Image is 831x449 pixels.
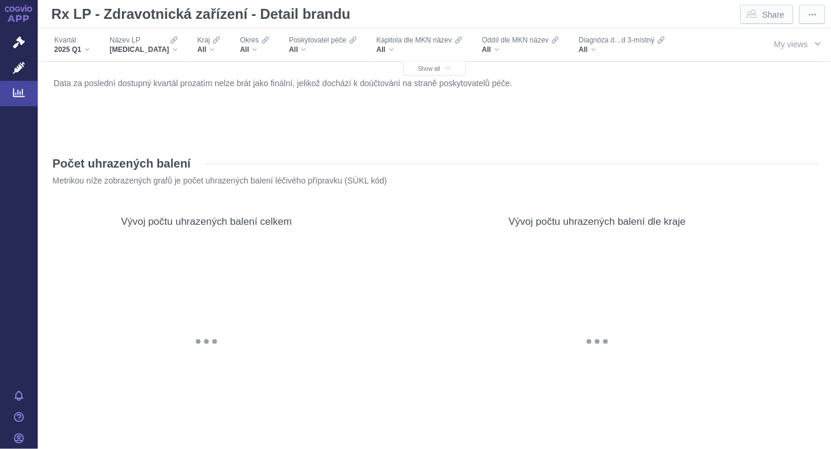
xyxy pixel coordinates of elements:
[54,78,815,89] p: Data za poslední dostupný kvartál prozatím nelze brát jako finální, jelikož dochází k doúčtování ...
[509,215,686,228] div: Vývoj počtu uhrazených balení dle kraje
[110,35,140,45] span: Název LP
[121,215,292,228] div: Vývoj počtu uhrazených balení celkem
[799,5,825,24] button: More actions
[774,40,808,49] span: My views
[47,2,357,26] h1: Rx LP - Zdravotnická zařízení - Detail brandu
[377,35,452,45] span: Kapitola dle MKN název
[371,32,468,57] div: Kapitola dle MKN názevAll
[804,189,825,211] div: More actions
[579,35,655,45] span: Diagnóza d…d 3-místný
[283,32,362,57] div: Poskytovatel péčeAll
[54,35,76,45] span: Kvartál
[289,45,298,54] span: All
[52,156,191,171] h2: Počet uhrazených balení
[579,45,588,54] span: All
[476,32,565,57] div: Oddíl dle MKN názevAll
[192,32,226,57] div: KrajAll
[48,32,95,57] div: Kvartál2025 Q1
[763,9,784,21] span: Share
[104,32,183,57] div: Název LP[MEDICAL_DATA]
[110,45,169,54] span: [MEDICAL_DATA]
[240,35,259,45] span: Okres
[54,45,81,54] span: 2025 Q1
[403,61,466,76] button: Show all
[240,45,249,54] span: All
[234,32,275,57] div: OkresAll
[289,35,346,45] span: Poskytovatel péče
[348,189,370,211] div: More actions
[763,32,831,55] button: My views
[740,5,793,24] button: Share dashboard
[197,35,210,45] span: Kraj
[573,32,671,57] div: Diagnóza d…d 3-místnýAll
[47,28,734,94] div: Filters
[482,45,491,54] span: All
[52,175,778,186] p: Metrikou níže zobrazených grafů je počet uhrazených balení léčivého přípravku (SÚKL kód)
[482,35,549,45] span: Oddíl dle MKN název
[777,189,798,211] div: Show as table
[377,45,385,54] span: All
[808,9,816,21] span: ⋯
[418,65,451,72] span: Show all
[321,189,342,211] div: Show as table
[197,45,206,54] span: All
